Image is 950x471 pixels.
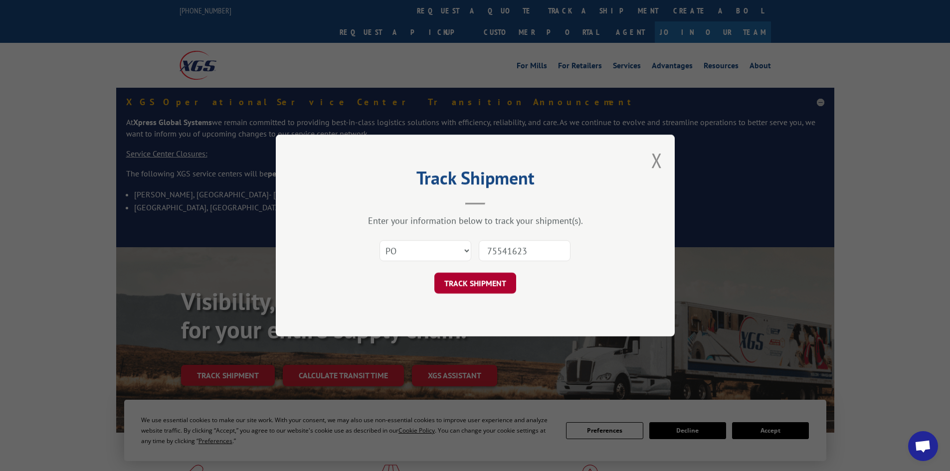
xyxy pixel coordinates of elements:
button: TRACK SHIPMENT [434,273,516,294]
input: Number(s) [479,240,570,261]
h2: Track Shipment [326,171,625,190]
div: Enter your information below to track your shipment(s). [326,215,625,226]
button: Close modal [651,147,662,173]
a: Open chat [908,431,938,461]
